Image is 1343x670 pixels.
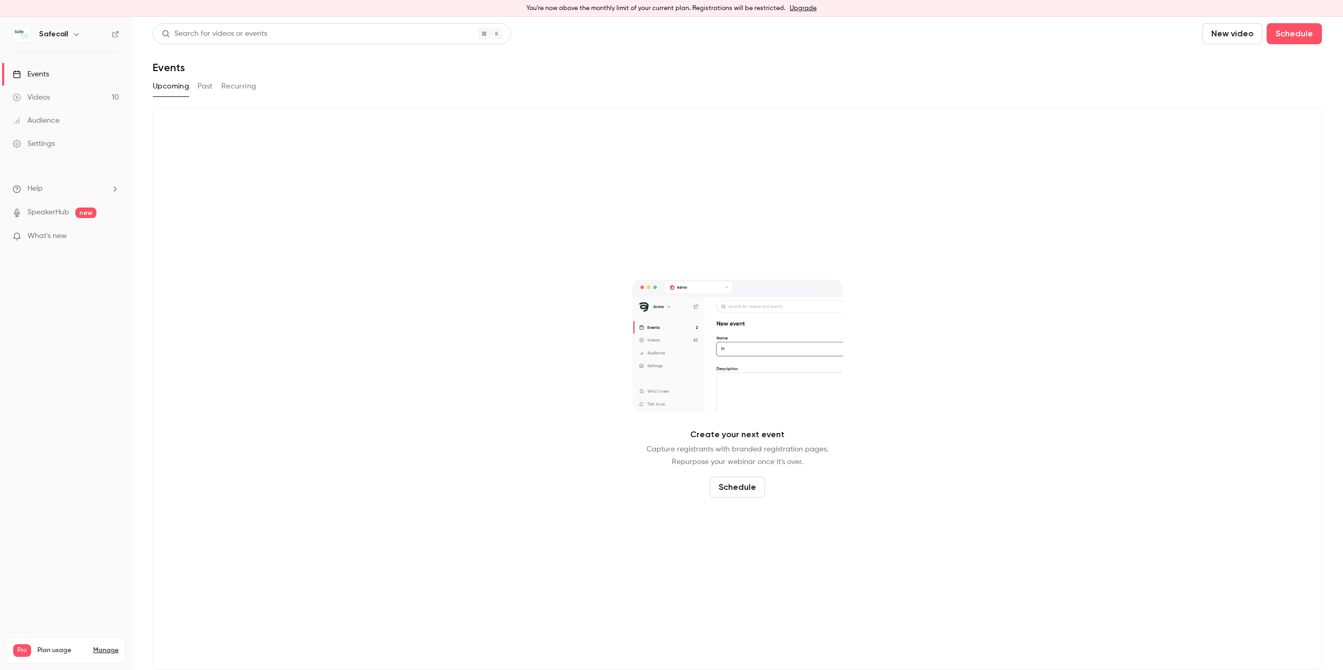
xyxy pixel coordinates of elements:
[790,4,817,13] a: Upgrade
[27,183,43,194] span: Help
[27,231,67,242] span: What's new
[13,26,30,43] img: Safecall
[221,78,257,95] button: Recurring
[1202,23,1262,44] button: New video
[646,443,828,468] p: Capture registrants with branded registration pages. Repurpose your webinar once it's over.
[13,139,55,149] div: Settings
[13,92,50,103] div: Videos
[75,208,96,218] span: new
[13,644,31,657] span: Pro
[1267,23,1322,44] button: Schedule
[153,78,189,95] button: Upcoming
[13,69,49,80] div: Events
[710,477,765,498] button: Schedule
[162,28,267,40] div: Search for videos or events
[13,115,60,126] div: Audience
[93,646,119,655] a: Manage
[37,646,87,655] span: Plan usage
[198,78,213,95] button: Past
[39,29,68,40] h6: Safecall
[13,183,119,194] li: help-dropdown-opener
[27,207,69,218] a: SpeakerHub
[690,428,785,441] p: Create your next event
[153,61,185,74] h1: Events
